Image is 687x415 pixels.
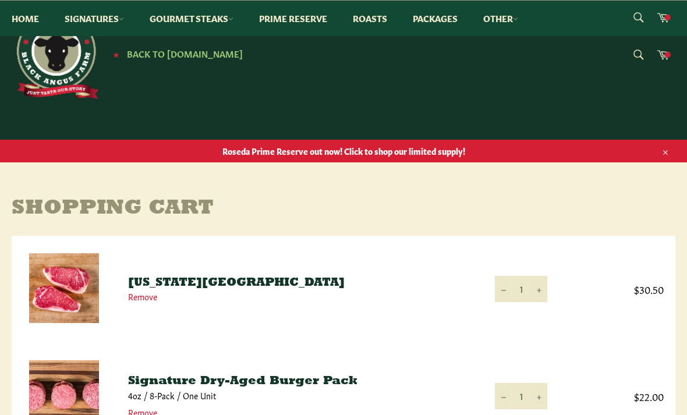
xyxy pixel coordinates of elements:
[530,276,547,302] button: Increase item quantity by one
[472,1,530,36] a: Other
[128,375,357,387] a: Signature Dry-Aged Burger Pack
[53,1,136,36] a: Signatures
[29,253,99,323] img: New York Strip
[12,197,675,221] h1: Shopping Cart
[495,276,512,302] button: Reduce item quantity by one
[127,47,243,59] span: Back to [DOMAIN_NAME]
[107,49,243,59] a: ★ Back to [DOMAIN_NAME]
[571,389,664,403] span: $22.00
[571,282,664,296] span: $30.50
[128,290,157,302] a: Remove
[247,1,339,36] a: Prime Reserve
[138,1,245,36] a: Gourmet Steaks
[113,49,119,59] span: ★
[128,390,472,401] p: 4oz / 8-Pack / One Unit
[530,383,547,409] button: Increase item quantity by one
[128,277,345,289] a: [US_STATE][GEOGRAPHIC_DATA]
[401,1,469,36] a: Packages
[495,383,512,409] button: Reduce item quantity by one
[341,1,399,36] a: Roasts
[12,12,99,99] img: Roseda Beef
